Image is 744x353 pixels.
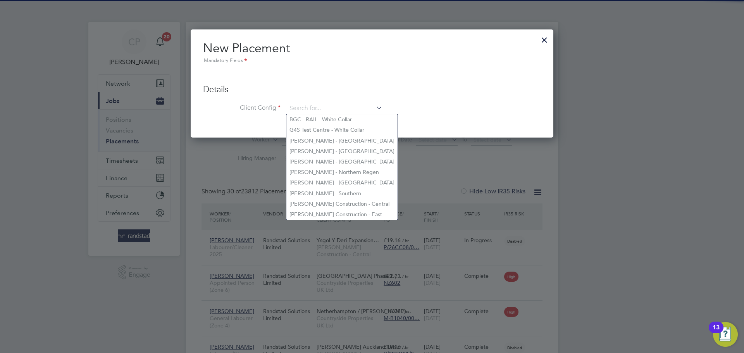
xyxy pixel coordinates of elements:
li: G4S Test Centre - White Collar [286,125,398,135]
div: 13 [713,327,720,338]
h2: New Placement [203,40,541,65]
li: [PERSON_NAME] Construction - East [286,209,398,220]
li: [PERSON_NAME] - [GEOGRAPHIC_DATA] [286,146,398,157]
li: [PERSON_NAME] - [GEOGRAPHIC_DATA] [286,157,398,167]
button: Open Resource Center, 13 new notifications [713,322,738,347]
li: BGC - RAIL - White Collar [286,114,398,125]
input: Search for... [287,103,382,114]
li: [PERSON_NAME] - Southern [286,188,398,199]
li: [PERSON_NAME] - Northern Regen [286,167,398,177]
li: [PERSON_NAME] - [GEOGRAPHIC_DATA] [286,177,398,188]
label: Client Config [203,104,281,112]
div: Mandatory Fields [203,57,541,65]
h3: Details [203,84,541,95]
li: [PERSON_NAME] - [GEOGRAPHIC_DATA] [286,136,398,146]
li: [PERSON_NAME] Construction - Central [286,199,398,209]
